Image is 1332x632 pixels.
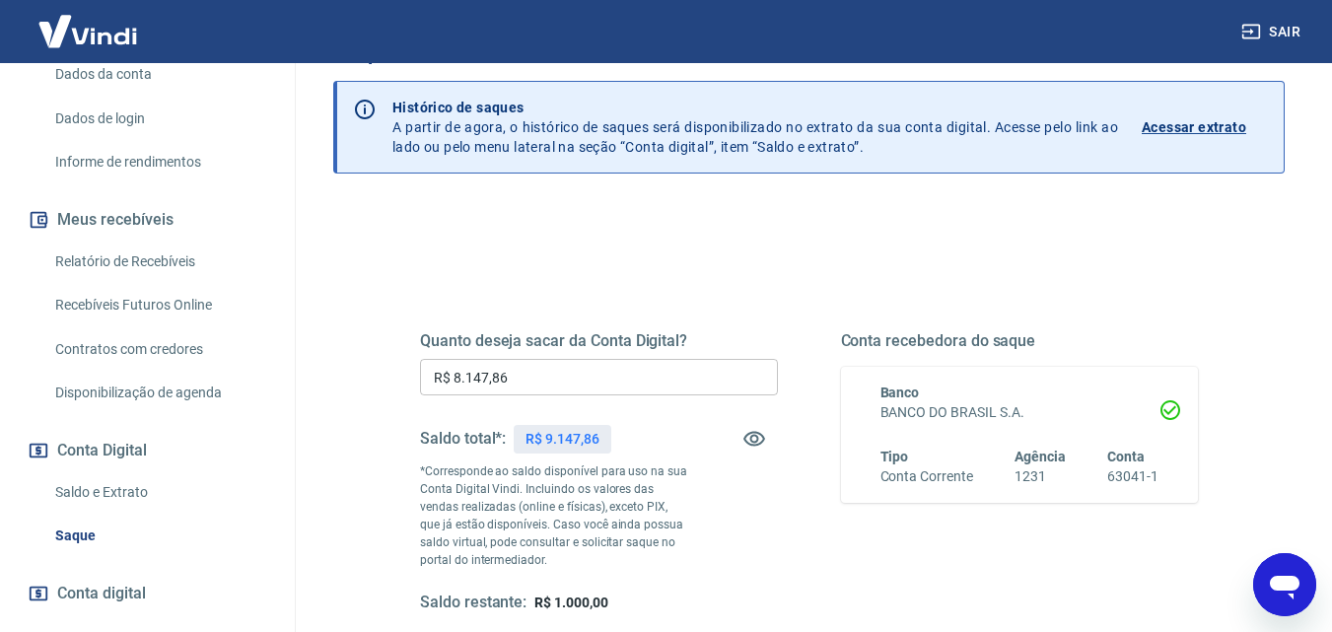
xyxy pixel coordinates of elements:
h5: Quanto deseja sacar da Conta Digital? [420,331,778,351]
p: R$ 9.147,86 [526,429,598,450]
iframe: Botão para abrir a janela de mensagens [1253,553,1316,616]
button: Meus recebíveis [24,198,271,242]
h6: Conta Corrente [880,466,973,487]
p: A partir de agora, o histórico de saques será disponibilizado no extrato da sua conta digital. Ac... [392,98,1118,157]
span: Tipo [880,449,909,464]
p: *Corresponde ao saldo disponível para uso na sua Conta Digital Vindi. Incluindo os valores das ve... [420,462,688,569]
button: Sair [1237,14,1308,50]
a: Dados de login [47,99,271,139]
span: R$ 1.000,00 [534,595,607,610]
img: Vindi [24,1,152,61]
a: Recebíveis Futuros Online [47,285,271,325]
h5: Conta recebedora do saque [841,331,1199,351]
a: Conta digital [24,572,271,615]
h5: Saldo restante: [420,593,526,613]
h6: 1231 [1015,466,1066,487]
a: Dados da conta [47,54,271,95]
a: Relatório de Recebíveis [47,242,271,282]
h6: 63041-1 [1107,466,1158,487]
p: Acessar extrato [1142,117,1246,137]
span: Conta digital [57,580,146,607]
a: Informe de rendimentos [47,142,271,182]
a: Saldo e Extrato [47,472,271,513]
a: Disponibilização de agenda [47,373,271,413]
a: Saque [47,516,271,556]
p: Histórico de saques [392,98,1118,117]
button: Conta Digital [24,429,271,472]
h5: Saldo total*: [420,429,506,449]
span: Agência [1015,449,1066,464]
a: Acessar extrato [1142,98,1268,157]
span: Banco [880,385,920,400]
a: Contratos com credores [47,329,271,370]
h6: BANCO DO BRASIL S.A. [880,402,1159,423]
span: Conta [1107,449,1145,464]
